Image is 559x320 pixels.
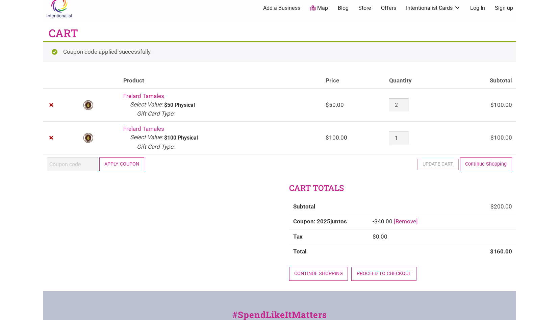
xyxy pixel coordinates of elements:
h1: Cart [49,26,78,41]
th: Price [322,73,385,89]
a: Remove Frelard Tamales from cart [47,133,56,142]
span: 40.00 [374,218,392,225]
bdi: 160.00 [490,248,512,255]
th: Tax [289,229,369,244]
a: Store [358,4,371,12]
span: $ [490,203,494,210]
a: Offers [381,4,396,12]
bdi: 100.00 [490,101,512,108]
a: Log In [470,4,485,12]
span: $ [373,233,376,240]
bdi: 100.00 [490,134,512,141]
span: $ [374,218,378,225]
td: - [369,214,516,229]
input: Coupon code [47,157,98,171]
a: Blog [338,4,349,12]
th: Subtotal [289,199,369,214]
th: Coupon: 2025juntos [289,214,369,229]
a: Continue shopping [289,267,348,281]
p: $50 [164,102,173,108]
p: Physical [175,102,195,108]
th: Subtotal [451,73,516,89]
dt: Gift Card Type: [137,109,175,118]
p: $100 [164,135,176,141]
span: $ [490,248,493,255]
p: Physical [178,135,198,141]
a: Map [310,4,328,12]
a: Sign up [495,4,513,12]
dt: Select Value: [130,100,163,109]
th: Total [289,244,369,259]
span: $ [326,101,329,108]
a: Continue Shopping [460,157,512,171]
input: Product quantity [389,98,409,112]
button: Apply coupon [99,157,145,171]
bdi: 0.00 [373,233,387,240]
h2: Cart totals [289,182,516,194]
a: Intentionalist Cards [406,4,461,12]
bdi: 200.00 [490,203,512,210]
span: $ [490,134,494,141]
dt: Gift Card Type: [137,143,175,151]
th: Quantity [385,73,451,89]
div: Coupon code applied successfully. [43,41,516,62]
input: Product quantity [389,131,409,145]
img: Frelard Tamales logo [83,100,94,110]
th: Product [119,73,322,89]
a: Frelard Tamales [123,93,164,99]
span: $ [326,134,329,141]
bdi: 100.00 [326,134,347,141]
a: Proceed to checkout [351,267,416,281]
a: Remove 2025juntos coupon [394,218,418,225]
button: Update cart [417,159,459,170]
a: Frelard Tamales [123,125,164,132]
a: Add a Business [263,4,300,12]
bdi: 50.00 [326,101,344,108]
span: $ [490,101,494,108]
img: Frelard Tamales logo [83,132,94,143]
dt: Select Value: [130,133,163,142]
a: Remove Frelard Tamales from cart [47,101,56,109]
